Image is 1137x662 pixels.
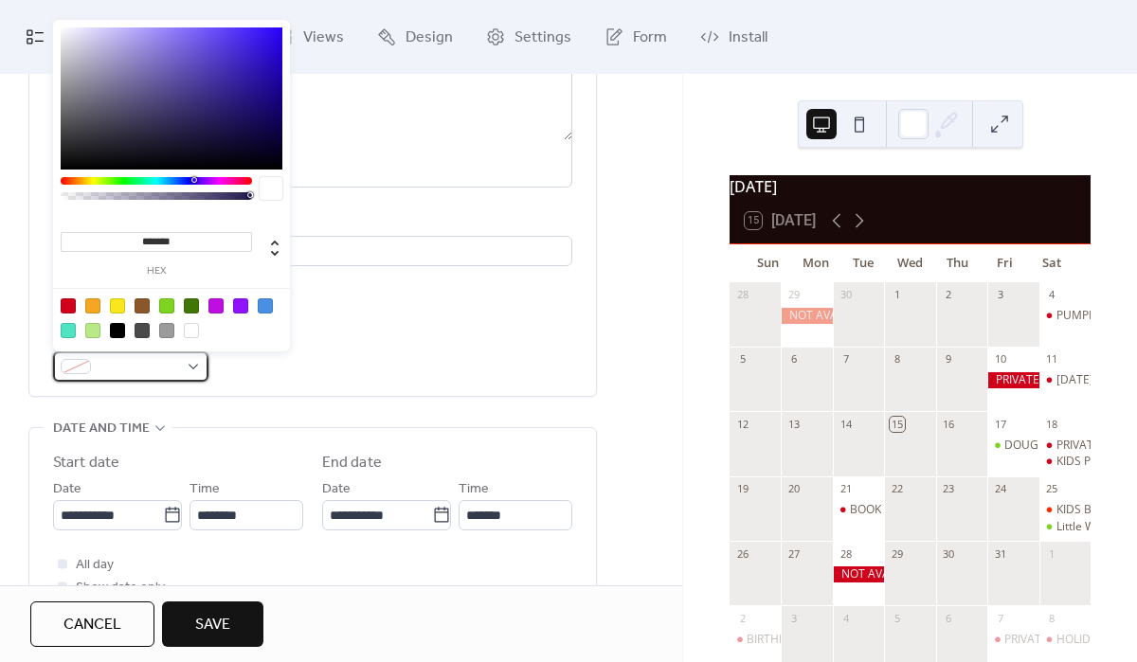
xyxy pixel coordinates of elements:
[53,452,119,474] div: Start date
[839,288,853,302] div: 30
[942,288,956,302] div: 2
[233,298,248,313] div: #9013FE
[322,478,351,501] span: Date
[63,614,121,636] span: Cancel
[1039,372,1091,388] div: THANKSGIVING PUMPKIN CANDLE POUR WORKSHOP - SAT 11TH OCT
[195,614,230,636] span: Save
[993,352,1007,367] div: 10
[993,288,1007,302] div: 3
[53,478,81,501] span: Date
[839,482,853,496] div: 21
[1039,502,1091,518] div: KIDS BIRTHDAY PARTY
[747,632,839,648] div: BIRTHDAY PARTY
[839,611,853,625] div: 4
[786,288,801,302] div: 29
[85,323,100,338] div: #B8E986
[76,577,165,599] span: Show date only
[159,298,174,313] div: #7ED321
[933,244,981,282] div: Thu
[189,478,220,501] span: Time
[735,352,749,367] div: 5
[590,8,681,66] a: Form
[993,546,1007,561] div: 31
[839,352,853,367] div: 7
[11,8,136,66] a: My Events
[1045,546,1059,561] div: 1
[887,244,934,282] div: Wed
[61,266,252,277] label: hex
[514,23,571,53] span: Settings
[184,298,199,313] div: #417505
[735,288,749,302] div: 28
[735,546,749,561] div: 26
[1045,611,1059,625] div: 8
[1028,244,1075,282] div: Sat
[110,298,125,313] div: #F8E71C
[987,632,1038,648] div: PRIVATE HOLIDAY PARTY
[110,323,125,338] div: #000000
[839,417,853,431] div: 14
[730,632,781,648] div: BIRTHDAY PARTY
[839,546,853,561] div: 28
[406,23,453,53] span: Design
[135,323,150,338] div: #4A4A4A
[890,417,904,431] div: 15
[735,482,749,496] div: 19
[1045,417,1059,431] div: 18
[53,210,568,233] div: Location
[208,298,224,313] div: #BD10E0
[890,352,904,367] div: 8
[184,323,199,338] div: #FFFFFF
[839,244,887,282] div: Tue
[792,244,839,282] div: Mon
[781,308,832,324] div: NOT AVAILABLE
[1004,632,1136,648] div: PRIVATE HOLIDAY PARTY
[686,8,782,66] a: Install
[890,611,904,625] div: 5
[729,23,767,53] span: Install
[1039,632,1091,648] div: HOLIDAY PORCH DUO WORKSHOP 6-9PM
[730,175,1091,198] div: [DATE]
[890,482,904,496] div: 22
[987,372,1038,388] div: PRIVATE EVENT
[258,298,273,313] div: #4A90E2
[459,478,489,501] span: Time
[786,417,801,431] div: 13
[786,482,801,496] div: 20
[850,502,965,518] div: BOOK CLUB MEET UP
[1056,454,1118,470] div: KIDS PARTY
[890,546,904,561] div: 29
[745,244,792,282] div: Sun
[890,288,904,302] div: 1
[993,417,1007,431] div: 17
[942,546,956,561] div: 30
[942,417,956,431] div: 16
[942,611,956,625] div: 6
[1039,454,1091,470] div: KIDS PARTY
[993,611,1007,625] div: 7
[1045,352,1059,367] div: 11
[303,23,344,53] span: Views
[1039,519,1091,535] div: Little Witches and Wizards Spell Jar Workshop - Saturday 25th Oct 11am -1.30pm
[987,438,1038,454] div: DOUGH BOWL CANDLE POURING WORKSHOP - FRI 17TH OCT - 7PM-9PM
[786,546,801,561] div: 27
[981,244,1028,282] div: Fri
[993,482,1007,496] div: 24
[261,8,358,66] a: Views
[942,352,956,367] div: 9
[472,8,586,66] a: Settings
[363,8,467,66] a: Design
[61,298,76,313] div: #D0021B
[76,554,114,577] span: All day
[322,452,382,474] div: End date
[1045,482,1059,496] div: 25
[53,418,150,440] span: Date and time
[833,566,884,582] div: NOT AVAILABLE
[833,502,884,518] div: BOOK CLUB MEET UP
[159,323,174,338] div: #9B9B9B
[786,352,801,367] div: 6
[30,601,154,647] button: Cancel
[85,298,100,313] div: #F5A623
[135,298,150,313] div: #8B572A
